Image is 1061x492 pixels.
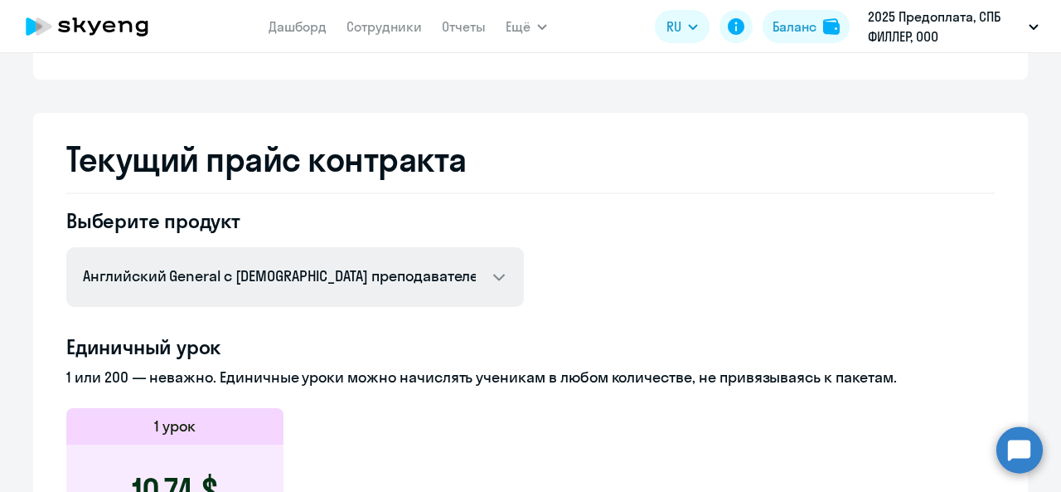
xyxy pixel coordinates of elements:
button: Ещё [506,10,547,43]
h4: Выберите продукт [66,207,524,234]
button: 2025 Предоплата, СПБ ФИЛЛЕР, ООО [860,7,1047,46]
div: Баланс [773,17,816,37]
p: 2025 Предоплата, СПБ ФИЛЛЕР, ООО [868,7,1022,46]
a: Сотрудники [346,18,422,35]
button: RU [655,10,710,43]
a: Отчеты [442,18,486,35]
span: RU [666,17,681,37]
a: Дашборд [269,18,327,35]
h2: Текущий прайс контракта [66,139,995,179]
h5: 1 урок [154,416,196,437]
h4: Единичный урок [66,334,995,360]
img: balance [823,18,840,35]
button: Балансbalance [763,10,850,43]
span: Ещё [506,17,530,37]
p: 1 или 200 — неважно. Единичные уроки можно начислять ученикам в любом количестве, не привязываясь... [66,367,995,388]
